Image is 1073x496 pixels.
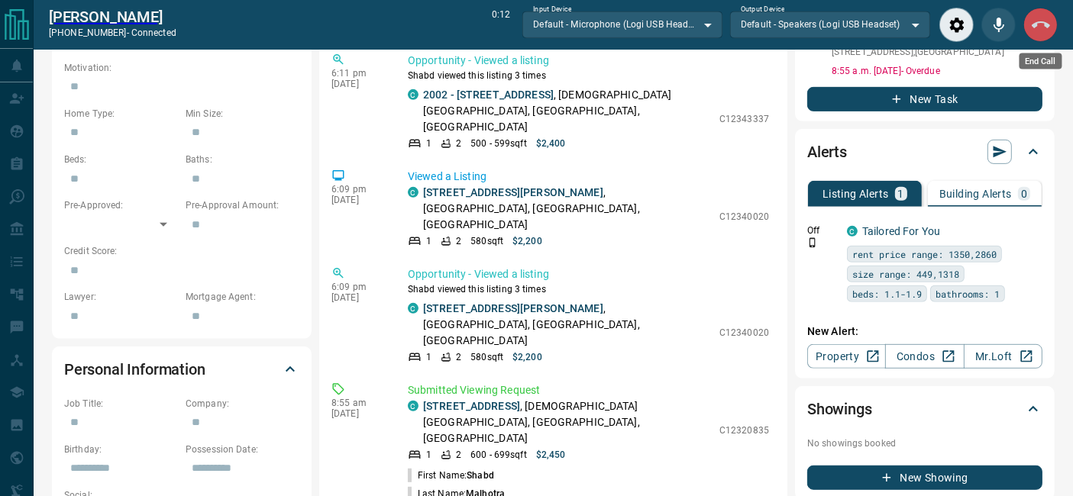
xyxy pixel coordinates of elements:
[456,448,461,462] p: 2
[408,169,769,185] p: Viewed a Listing
[807,465,1042,490] button: New Showing
[730,11,930,37] div: Default - Speakers (Logi USB Headset)
[64,443,178,456] p: Birthday:
[423,302,603,314] a: [STREET_ADDRESS][PERSON_NAME]
[64,153,178,166] p: Beds:
[807,134,1042,170] div: Alerts
[719,112,769,126] p: C12343337
[186,290,299,304] p: Mortgage Agent:
[807,224,838,237] p: Off
[423,185,712,233] p: , [GEOGRAPHIC_DATA], [GEOGRAPHIC_DATA], [GEOGRAPHIC_DATA]
[186,443,299,456] p: Possession Date:
[807,397,872,421] h2: Showings
[423,301,712,349] p: , [GEOGRAPHIC_DATA], [GEOGRAPHIC_DATA], [GEOGRAPHIC_DATA]
[423,400,520,412] a: [STREET_ADDRESS]
[64,357,205,382] h2: Personal Information
[408,401,419,411] div: condos.ca
[719,326,769,340] p: C12340020
[533,5,572,14] label: Input Device
[847,226,858,237] div: condos.ca
[807,237,818,248] svg: Push Notification Only
[423,89,554,101] a: 2002 - [STREET_ADDRESS]
[426,234,431,248] p: 1
[186,107,299,121] p: Min Size:
[64,198,178,212] p: Pre-Approved:
[408,469,494,482] p: First Name:
[331,408,385,419] p: [DATE]
[331,79,385,89] p: [DATE]
[456,234,461,248] p: 2
[331,282,385,292] p: 6:09 pm
[408,53,769,69] p: Opportunity - Viewed a listing
[64,351,299,388] div: Personal Information
[536,137,566,150] p: $2,400
[426,350,431,364] p: 1
[536,448,566,462] p: $2,450
[423,398,712,446] p: , [DEMOGRAPHIC_DATA][GEOGRAPHIC_DATA], [GEOGRAPHIC_DATA], [GEOGRAPHIC_DATA]
[408,266,769,282] p: Opportunity - Viewed a listing
[456,137,461,150] p: 2
[807,140,847,164] h2: Alerts
[64,61,299,75] p: Motivation:
[49,8,176,26] a: [PERSON_NAME]
[331,398,385,408] p: 8:55 am
[467,470,494,481] span: Shabd
[512,350,542,364] p: $2,200
[426,448,431,462] p: 1
[470,448,526,462] p: 600 - 699 sqft
[331,184,385,195] p: 6:09 pm
[331,195,385,205] p: [DATE]
[408,382,769,398] p: Submitted Viewing Request
[936,286,1000,301] span: bathrooms: 1
[426,137,431,150] p: 1
[939,8,974,42] div: Audio Settings
[49,26,176,40] p: [PHONE_NUMBER] -
[408,187,419,198] div: condos.ca
[719,424,769,437] p: C12320835
[64,397,178,411] p: Job Title:
[1021,188,1027,199] p: 0
[331,292,385,303] p: [DATE]
[408,89,419,100] div: condos.ca
[807,87,1042,111] button: New Task
[807,344,886,369] a: Property
[131,27,176,38] span: connected
[512,234,542,248] p: $2,200
[807,324,1042,340] p: New Alert:
[456,350,461,364] p: 2
[408,69,769,82] p: Shabd viewed this listing 3 times
[981,8,1016,42] div: Mute
[1020,53,1062,69] div: End Call
[964,344,1042,369] a: Mr.Loft
[186,397,299,411] p: Company:
[423,186,603,198] a: [STREET_ADDRESS][PERSON_NAME]
[64,244,299,258] p: Credit Score:
[64,107,178,121] p: Home Type:
[852,266,959,282] span: size range: 449,1318
[522,11,722,37] div: Default - Microphone (Logi USB Headset)
[719,210,769,224] p: C12340020
[331,68,385,79] p: 6:11 pm
[408,303,419,314] div: condos.ca
[852,286,922,301] span: beds: 1.1-1.9
[807,436,1042,450] p: No showings booked
[832,45,1004,59] p: [STREET_ADDRESS] , [GEOGRAPHIC_DATA]
[423,87,712,135] p: , [DEMOGRAPHIC_DATA][GEOGRAPHIC_DATA], [GEOGRAPHIC_DATA], [GEOGRAPHIC_DATA]
[807,391,1042,427] div: Showings
[186,153,299,166] p: Baths:
[408,282,769,296] p: Shabd viewed this listing 3 times
[470,350,503,364] p: 580 sqft
[832,64,1042,78] p: 8:55 a.m. [DATE] - Overdue
[470,137,526,150] p: 500 - 599 sqft
[492,8,510,42] p: 0:12
[186,198,299,212] p: Pre-Approval Amount:
[885,344,964,369] a: Condos
[823,188,889,199] p: Listing Alerts
[470,234,503,248] p: 580 sqft
[741,5,784,14] label: Output Device
[862,225,940,237] a: Tailored For You
[64,290,178,304] p: Lawyer:
[898,188,904,199] p: 1
[1023,8,1058,42] div: End Call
